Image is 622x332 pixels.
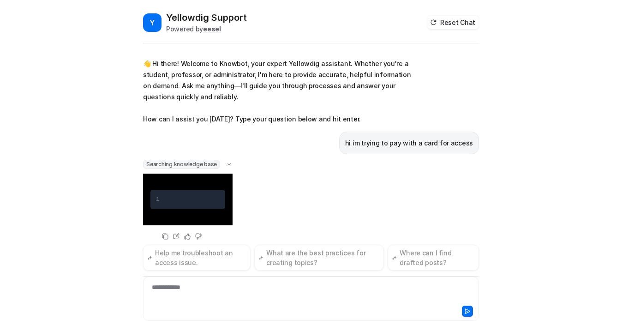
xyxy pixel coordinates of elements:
button: Help me troubleshoot an access issue. [143,245,251,271]
div: Powered by [166,24,247,34]
button: Reset Chat [427,16,479,29]
h2: Yellowdig Support [166,11,247,24]
p: 👋 Hi there! Welcome to Knowbot, your expert Yellowdig assistant. Whether you're a student, profes... [143,58,413,125]
span: Searching knowledge base [143,160,220,169]
p: hi im trying to pay with a card for access [345,138,473,149]
button: Where can I find drafted posts? [388,245,479,271]
button: What are the best practices for creating topics? [254,245,384,271]
div: 1 [156,194,159,205]
span: Y [143,13,161,32]
b: eesel [203,25,221,33]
